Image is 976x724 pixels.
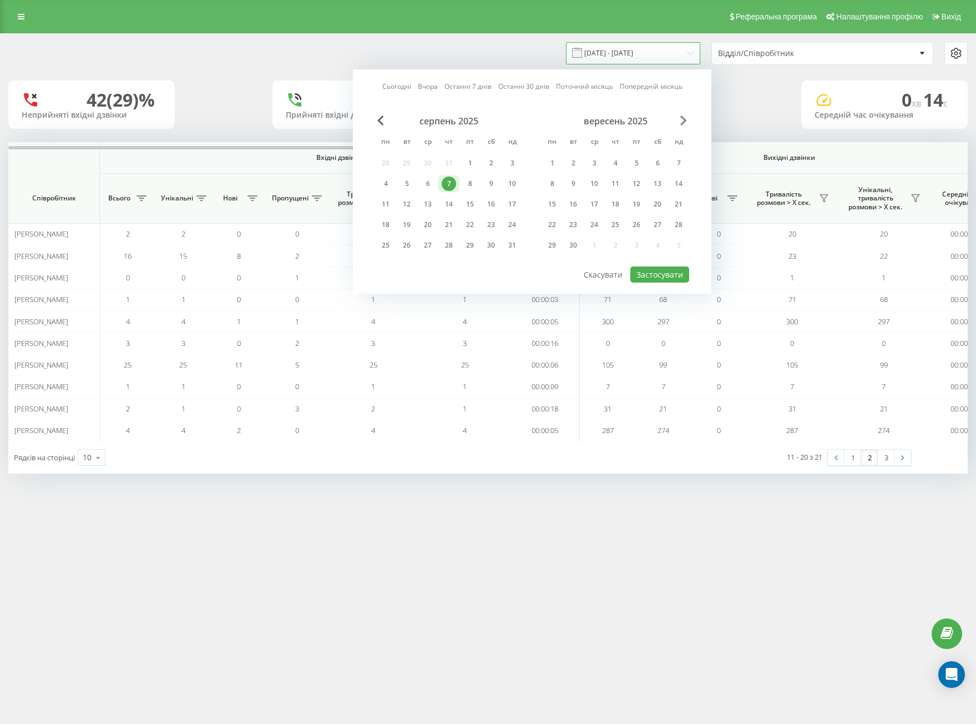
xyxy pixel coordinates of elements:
[421,218,435,232] div: 20
[752,190,816,207] span: Тривалість розмови > Х сек.
[481,217,502,233] div: сб 23 серп 2025 р.
[542,175,563,192] div: пн 8 вер 2025 р.
[237,425,241,435] span: 2
[671,177,686,191] div: 14
[566,177,580,191] div: 9
[502,237,523,254] div: нд 31 серп 2025 р.
[14,404,68,414] span: [PERSON_NAME]
[295,316,299,326] span: 1
[602,360,614,370] span: 105
[333,190,397,207] span: Тривалість розмови > Х сек.
[502,196,523,213] div: нд 17 серп 2025 р.
[680,115,687,125] span: Next Month
[608,177,623,191] div: 11
[510,310,580,332] td: 00:00:05
[563,175,584,192] div: вт 9 вер 2025 р.
[502,155,523,172] div: нд 3 серп 2025 р.
[626,196,647,213] div: пт 19 вер 2025 р.
[438,217,459,233] div: чт 21 серп 2025 р.
[602,425,614,435] span: 287
[938,661,965,688] div: Open Intercom Messenger
[626,217,647,233] div: пт 26 вер 2025 р.
[882,381,886,391] span: 7
[510,333,580,354] td: 00:00:16
[650,156,665,170] div: 6
[587,177,601,191] div: 10
[505,218,519,232] div: 24
[272,194,309,203] span: Пропущені
[671,156,686,170] div: 7
[417,175,438,192] div: ср 6 серп 2025 р.
[587,156,601,170] div: 3
[442,238,456,253] div: 28
[459,237,481,254] div: пт 29 серп 2025 р.
[459,217,481,233] div: пт 22 серп 2025 р.
[417,237,438,254] div: ср 27 серп 2025 р.
[459,155,481,172] div: пт 1 серп 2025 р.
[126,338,130,348] span: 3
[371,381,375,391] span: 1
[181,229,185,239] span: 2
[441,134,457,151] abbr: четвер
[463,404,467,414] span: 1
[587,197,601,212] div: 17
[378,197,393,212] div: 11
[878,316,889,326] span: 297
[14,251,68,261] span: [PERSON_NAME]
[607,134,624,151] abbr: четвер
[717,381,721,391] span: 0
[371,338,375,348] span: 3
[605,175,626,192] div: чт 11 вер 2025 р.
[421,238,435,253] div: 27
[786,425,798,435] span: 287
[586,134,603,151] abbr: середа
[378,238,393,253] div: 25
[463,218,477,232] div: 22
[295,404,299,414] span: 3
[844,450,861,465] a: 1
[181,316,185,326] span: 4
[483,134,499,151] abbr: субота
[608,156,623,170] div: 4
[14,316,68,326] span: [PERSON_NAME]
[545,197,559,212] div: 15
[604,404,611,414] span: 31
[542,217,563,233] div: пн 22 вер 2025 р.
[661,338,665,348] span: 0
[14,273,68,283] span: [PERSON_NAME]
[126,294,130,304] span: 1
[649,134,666,151] abbr: субота
[565,134,581,151] abbr: вівторок
[880,251,888,261] span: 22
[788,294,796,304] span: 71
[484,197,498,212] div: 16
[181,425,185,435] span: 4
[650,197,665,212] div: 20
[463,238,477,253] div: 29
[83,452,92,463] div: 10
[126,381,130,391] span: 1
[545,238,559,253] div: 29
[584,217,605,233] div: ср 24 вер 2025 р.
[566,218,580,232] div: 23
[602,316,614,326] span: 300
[481,175,502,192] div: сб 9 серп 2025 р.
[377,134,394,151] abbr: понеділок
[880,360,888,370] span: 99
[375,115,523,127] div: серпень 2025
[556,81,613,92] a: Поточний місяць
[658,425,669,435] span: 274
[545,218,559,232] div: 22
[502,175,523,192] div: нд 10 серп 2025 р.
[14,338,68,348] span: [PERSON_NAME]
[717,404,721,414] span: 0
[462,134,478,151] abbr: п’ятниця
[370,360,377,370] span: 25
[717,273,721,283] span: 0
[880,404,888,414] span: 21
[650,218,665,232] div: 27
[605,217,626,233] div: чт 25 вер 2025 р.
[717,251,721,261] span: 0
[544,134,560,151] abbr: понеділок
[629,156,644,170] div: 5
